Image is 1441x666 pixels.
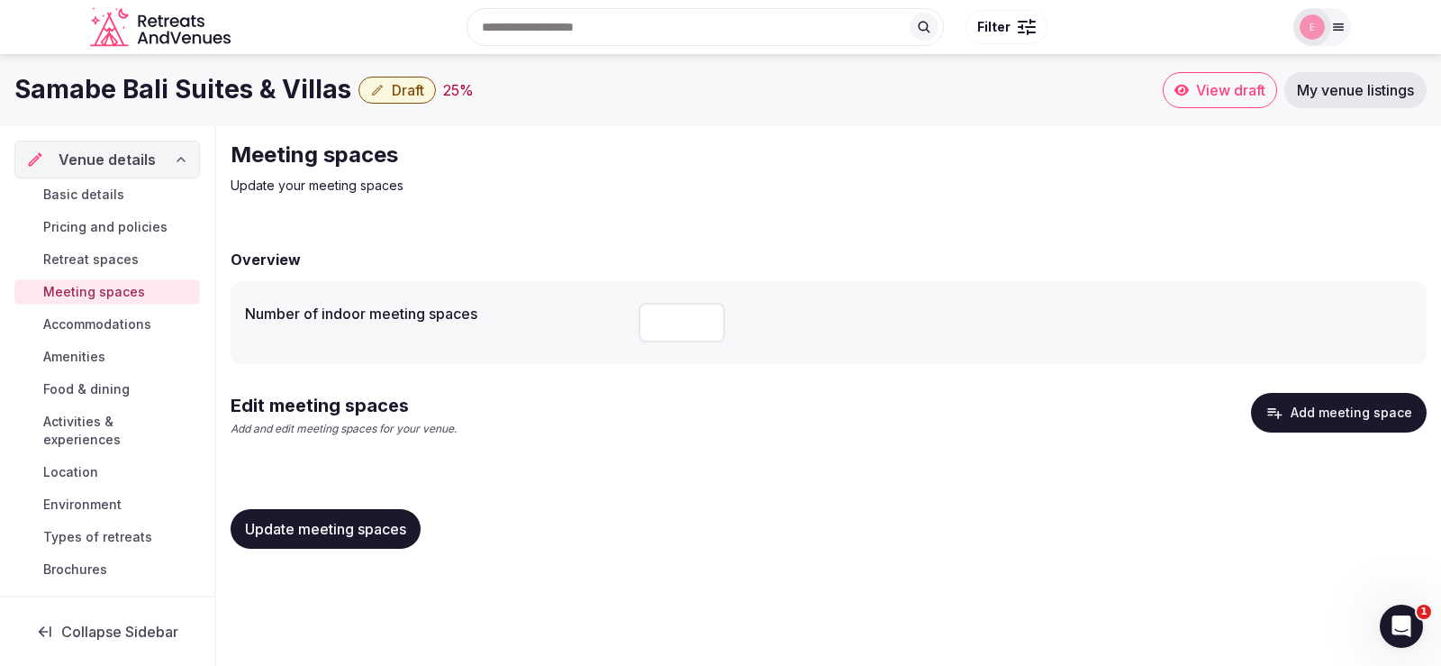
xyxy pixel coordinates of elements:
[14,182,200,207] a: Basic details
[358,77,436,104] button: Draft
[14,279,200,305] a: Meeting spaces
[231,177,836,195] p: Update your meeting spaces
[43,528,152,546] span: Types of retreats
[14,312,200,337] a: Accommodations
[43,463,98,481] span: Location
[90,7,234,48] a: Visit the homepage
[231,393,457,418] h2: Edit meeting spaces
[231,422,457,437] p: Add and edit meeting spaces for your venue.
[14,72,351,107] h1: Samabe Bali Suites & Villas
[43,218,168,236] span: Pricing and policies
[43,380,130,398] span: Food & dining
[443,79,474,101] button: 25%
[14,492,200,517] a: Environment
[1380,605,1423,648] iframe: Intercom live chat
[965,10,1047,44] button: Filter
[14,460,200,485] a: Location
[43,348,105,366] span: Amenities
[43,413,193,449] span: Activities & experiences
[245,306,624,321] label: Number of indoor meeting spaces
[14,557,200,582] a: Brochures
[14,214,200,240] a: Pricing and policies
[61,623,178,641] span: Collapse Sidebar
[1251,393,1427,433] button: Add meeting space
[1284,72,1427,108] a: My venue listings
[977,18,1011,36] span: Filter
[231,141,836,169] h2: Meeting spaces
[43,496,122,514] span: Environment
[1163,72,1277,108] a: View draft
[14,409,200,452] a: Activities & experiences
[14,525,200,550] a: Types of retreats
[245,520,406,538] span: Update meeting spaces
[59,149,156,170] span: Venue details
[43,561,107,579] span: Brochures
[43,283,145,301] span: Meeting spaces
[1300,14,1325,40] img: events3
[392,81,424,99] span: Draft
[43,315,151,333] span: Accommodations
[14,344,200,369] a: Amenities
[90,7,234,48] svg: Retreats and Venues company logo
[1417,605,1431,619] span: 1
[14,247,200,272] a: Retreat spaces
[14,377,200,402] a: Food & dining
[443,79,474,101] div: 25 %
[1196,81,1265,99] span: View draft
[231,249,301,270] h2: Overview
[43,186,124,204] span: Basic details
[1297,81,1414,99] span: My venue listings
[43,251,139,269] span: Retreat spaces
[14,612,200,652] button: Collapse Sidebar
[231,509,421,549] button: Update meeting spaces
